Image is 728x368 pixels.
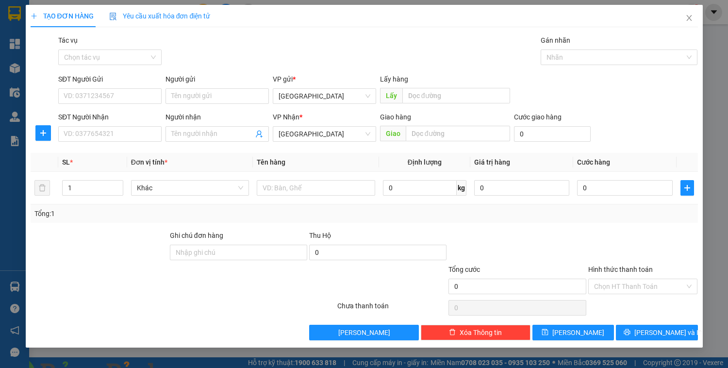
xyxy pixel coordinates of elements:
[460,327,502,338] span: Xóa Thông tin
[34,180,50,196] button: delete
[31,13,37,19] span: plus
[165,74,269,84] div: Người gửi
[685,14,693,22] span: close
[58,74,162,84] div: SĐT Người Gửi
[457,180,466,196] span: kg
[279,89,370,103] span: Bình Định
[109,13,117,20] img: icon
[680,180,694,196] button: plus
[170,232,223,239] label: Ghi chú đơn hàng
[624,329,630,336] span: printer
[31,12,94,20] span: TẠO ĐƠN HÀNG
[406,126,510,141] input: Dọc đường
[309,325,419,340] button: [PERSON_NAME]
[474,180,569,196] input: 0
[165,112,269,122] div: Người nhận
[170,245,307,260] input: Ghi chú đơn hàng
[255,130,263,138] span: user-add
[131,158,167,166] span: Đơn vị tính
[62,158,70,166] span: SL
[681,184,694,192] span: plus
[552,327,604,338] span: [PERSON_NAME]
[408,158,442,166] span: Định lượng
[474,158,510,166] span: Giá trị hàng
[402,88,510,103] input: Dọc đường
[514,126,591,142] input: Cước giao hàng
[380,75,408,83] span: Lấy hàng
[279,127,370,141] span: Đà Nẵng
[532,325,614,340] button: save[PERSON_NAME]
[676,5,703,32] button: Close
[577,158,610,166] span: Cước hàng
[588,266,653,273] label: Hình thức thanh toán
[380,88,402,103] span: Lấy
[616,325,697,340] button: printer[PERSON_NAME] và In
[35,125,51,141] button: plus
[449,329,456,336] span: delete
[257,180,375,196] input: VD: Bàn, Ghế
[36,129,50,137] span: plus
[542,329,548,336] span: save
[257,158,285,166] span: Tên hàng
[514,113,562,121] label: Cước giao hàng
[380,113,411,121] span: Giao hàng
[421,325,530,340] button: deleteXóa Thông tin
[273,113,299,121] span: VP Nhận
[58,112,162,122] div: SĐT Người Nhận
[380,126,406,141] span: Giao
[338,327,390,338] span: [PERSON_NAME]
[137,181,243,195] span: Khác
[448,266,480,273] span: Tổng cước
[336,301,448,318] div: Chưa thanh toán
[58,36,78,44] label: Tác vụ
[273,74,376,84] div: VP gửi
[309,232,331,239] span: Thu Hộ
[34,208,282,219] div: Tổng: 1
[634,327,702,338] span: [PERSON_NAME] và In
[109,12,211,20] span: Yêu cầu xuất hóa đơn điện tử
[541,36,570,44] label: Gán nhãn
